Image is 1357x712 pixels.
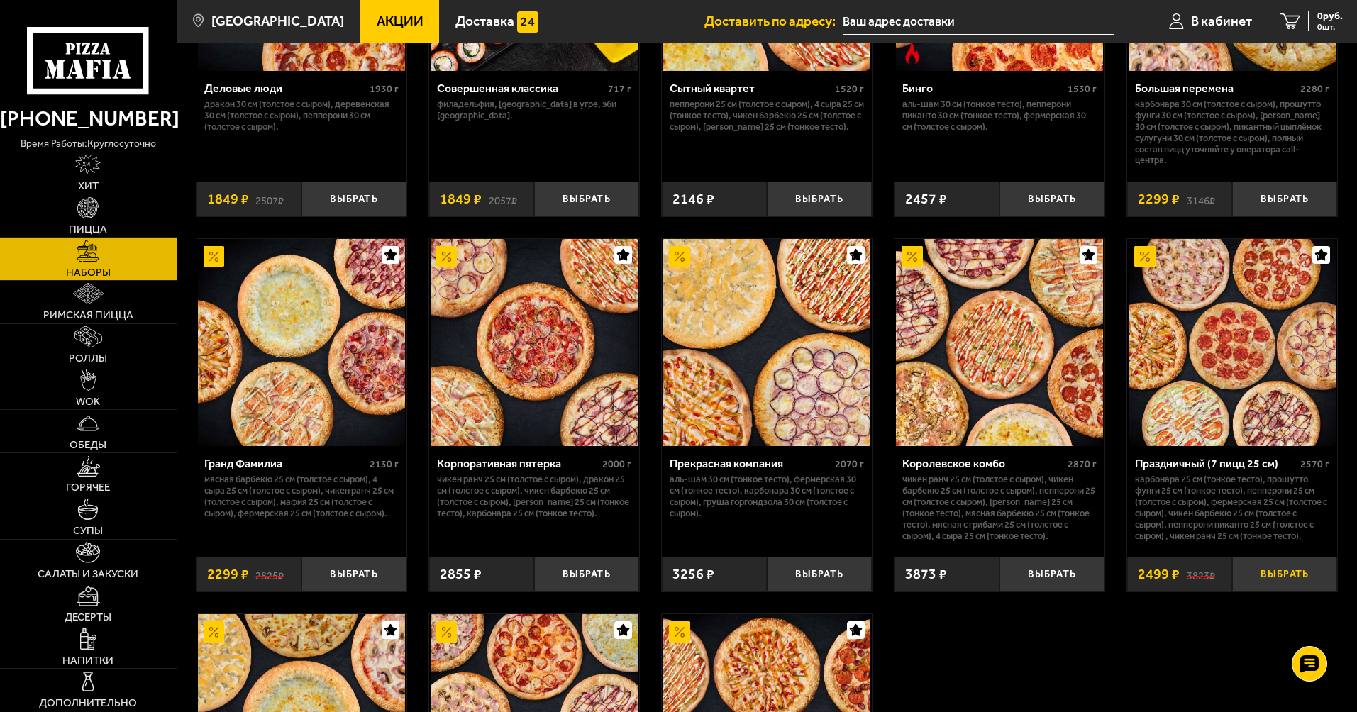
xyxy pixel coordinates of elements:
span: 3256 ₽ [672,567,714,582]
p: Мясная Барбекю 25 см (толстое с сыром), 4 сыра 25 см (толстое с сыром), Чикен Ранч 25 см (толстое... [204,474,399,519]
span: 2570 г [1300,458,1329,470]
img: Акционный [204,246,225,267]
img: Прекрасная компания [663,239,870,446]
div: Корпоративная пятерка [437,457,599,470]
span: 2499 ₽ [1138,567,1180,582]
img: Акционный [1134,246,1156,267]
button: Выбрать [301,182,406,216]
div: Праздничный (7 пицц 25 см) [1135,457,1297,470]
s: 2825 ₽ [255,567,284,582]
s: 2507 ₽ [255,192,284,206]
span: Салаты и закуски [38,569,138,579]
div: Королевское комбо [902,457,1064,470]
button: Выбрать [1232,557,1337,591]
span: 2299 ₽ [207,567,249,582]
span: 2146 ₽ [672,192,714,206]
span: Десерты [65,612,111,623]
span: 3873 ₽ [905,567,947,582]
span: Роллы [69,353,107,364]
span: 1530 г [1068,83,1097,95]
span: В кабинет [1191,14,1252,28]
button: Выбрать [534,182,639,216]
div: Гранд Фамилиа [204,457,366,470]
img: Акционный [204,621,225,643]
a: АкционныйКоролевское комбо [894,239,1104,446]
span: Пицца [69,224,107,235]
span: Доставка [455,14,514,28]
span: 0 шт. [1317,23,1343,31]
span: 2000 г [602,458,631,470]
p: Чикен Ранч 25 см (толстое с сыром), Дракон 25 см (толстое с сыром), Чикен Барбекю 25 см (толстое ... [437,474,631,519]
input: Ваш адрес доставки [843,9,1114,35]
img: Королевское комбо [896,239,1103,446]
span: Римская пицца [43,310,133,321]
s: 2057 ₽ [489,192,517,206]
img: Акционный [902,246,923,267]
span: Акции [377,14,423,28]
button: Выбрать [767,557,872,591]
span: WOK [76,396,100,407]
p: Карбонара 30 см (толстое с сыром), Прошутто Фунги 30 см (толстое с сыром), [PERSON_NAME] 30 см (т... [1135,99,1329,167]
p: Филадельфия, [GEOGRAPHIC_DATA] в угре, Эби [GEOGRAPHIC_DATA]. [437,99,631,121]
span: Хит [78,181,99,191]
img: 15daf4d41897b9f0e9f617042186c801.svg [517,11,538,33]
span: 2870 г [1068,458,1097,470]
button: Выбрать [301,557,406,591]
p: Чикен Ранч 25 см (толстое с сыром), Чикен Барбекю 25 см (толстое с сыром), Пепперони 25 см (толст... [902,474,1097,542]
s: 3823 ₽ [1187,567,1215,582]
span: Горячее [66,482,110,493]
p: Аль-Шам 30 см (тонкое тесто), Фермерская 30 см (тонкое тесто), Карбонара 30 см (толстое с сыром),... [670,474,864,519]
span: 2280 г [1300,83,1329,95]
img: Акционный [436,621,458,643]
span: Обеды [70,440,106,450]
div: Сытный квартет [670,82,831,95]
a: АкционныйПраздничный (7 пицц 25 см) [1127,239,1337,446]
span: [GEOGRAPHIC_DATA] [211,14,344,28]
span: Напитки [62,655,113,666]
img: Акционный [436,246,458,267]
span: 1520 г [835,83,864,95]
span: 1849 ₽ [440,192,482,206]
span: 2457 ₽ [905,192,947,206]
span: 2070 г [835,458,864,470]
a: АкционныйКорпоративная пятерка [429,239,639,446]
button: Выбрать [999,182,1104,216]
button: Выбрать [534,557,639,591]
span: 2130 г [370,458,399,470]
div: Совершенная классика [437,82,604,95]
p: Дракон 30 см (толстое с сыром), Деревенская 30 см (толстое с сыром), Пепперони 30 см (толстое с с... [204,99,399,133]
button: Выбрать [767,182,872,216]
span: 2855 ₽ [440,567,482,582]
img: Острое блюдо [902,43,923,64]
img: Гранд Фамилиа [198,239,405,446]
span: Доставить по адресу: [704,14,843,28]
span: проспект Культуры, 12к1 [843,9,1114,35]
button: Выбрать [999,557,1104,591]
div: Деловые люди [204,82,366,95]
span: 1930 г [370,83,399,95]
span: 2299 ₽ [1138,192,1180,206]
img: Корпоративная пятерка [431,239,638,446]
img: Акционный [669,621,690,643]
div: Большая перемена [1135,82,1297,95]
img: Акционный [669,246,690,267]
span: 717 г [608,83,631,95]
a: АкционныйГранд Фамилиа [196,239,406,446]
span: Супы [73,525,103,536]
span: Наборы [66,267,111,278]
span: 1849 ₽ [207,192,249,206]
s: 3146 ₽ [1187,192,1215,206]
div: Прекрасная компания [670,457,831,470]
img: Праздничный (7 пицц 25 см) [1129,239,1336,446]
a: АкционныйПрекрасная компания [662,239,872,446]
button: Выбрать [1232,182,1337,216]
span: Дополнительно [39,698,137,708]
p: Карбонара 25 см (тонкое тесто), Прошутто Фунги 25 см (тонкое тесто), Пепперони 25 см (толстое с с... [1135,474,1329,542]
p: Пепперони 25 см (толстое с сыром), 4 сыра 25 см (тонкое тесто), Чикен Барбекю 25 см (толстое с сы... [670,99,864,133]
p: Аль-Шам 30 см (тонкое тесто), Пепперони Пиканто 30 см (тонкое тесто), Фермерская 30 см (толстое с... [902,99,1097,133]
div: Бинго [902,82,1064,95]
span: 0 руб. [1317,11,1343,21]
